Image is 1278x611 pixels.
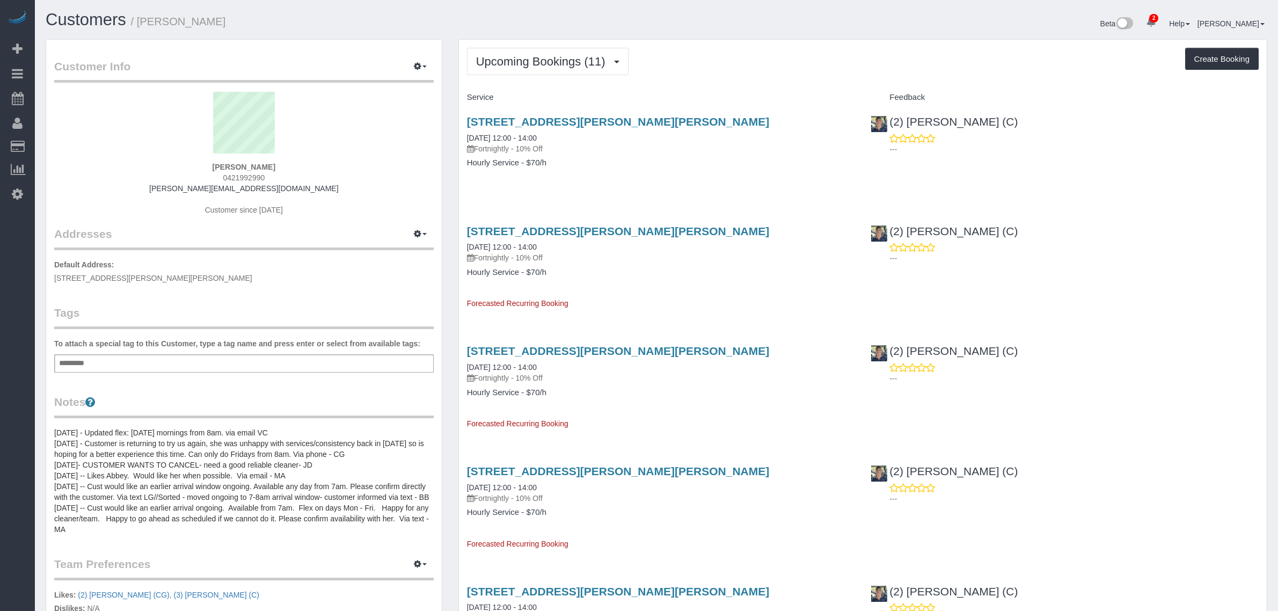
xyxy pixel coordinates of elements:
[871,465,887,482] img: (2) Eray Mertturk (C)
[149,184,338,193] a: [PERSON_NAME][EMAIL_ADDRESS][DOMAIN_NAME]
[1197,19,1265,28] a: [PERSON_NAME]
[467,225,770,237] a: [STREET_ADDRESS][PERSON_NAME][PERSON_NAME]
[871,345,887,361] img: (2) Eray Mertturk (C)
[467,252,855,263] p: Fortnightly - 10% Off
[1185,48,1259,70] button: Create Booking
[1149,14,1158,23] span: 2
[889,373,1259,384] p: ---
[205,206,283,214] span: Customer since [DATE]
[223,173,265,182] span: 0421992990
[467,540,568,548] span: Forecasted Recurring Booking
[467,493,855,504] p: Fortnightly - 10% Off
[467,585,770,598] a: [STREET_ADDRESS][PERSON_NAME][PERSON_NAME]
[871,345,1018,357] a: (2) [PERSON_NAME] (C)
[467,48,629,75] button: Upcoming Bookings (11)
[467,158,855,168] h4: Hourly Service - $70/h
[871,93,1259,102] h4: Feedback
[476,55,611,68] span: Upcoming Bookings (11)
[467,345,770,357] a: [STREET_ADDRESS][PERSON_NAME][PERSON_NAME]
[871,225,1018,237] a: (2) [PERSON_NAME] (C)
[1169,19,1190,28] a: Help
[871,116,887,132] img: (2) Eray Mertturk (C)
[871,586,887,602] img: (2) Eray Mertturk (C)
[54,394,434,418] legend: Notes
[889,253,1259,264] p: ---
[467,363,537,372] a: [DATE] 12:00 - 14:00
[1141,11,1162,34] a: 2
[467,268,855,277] h4: Hourly Service - $70/h
[54,305,434,329] legend: Tags
[54,590,76,600] label: Likes:
[467,388,855,397] h4: Hourly Service - $70/h
[889,493,1259,504] p: ---
[54,274,252,282] span: [STREET_ADDRESS][PERSON_NAME][PERSON_NAME]
[174,591,259,599] a: (3) [PERSON_NAME] (C)
[467,419,568,428] span: Forecasted Recurring Booking
[78,591,171,599] span: ,
[213,163,275,171] strong: [PERSON_NAME]
[46,10,126,29] a: Customers
[467,134,537,142] a: [DATE] 12:00 - 14:00
[467,373,855,383] p: Fortnightly - 10% Off
[6,11,28,26] img: Automaid Logo
[131,16,226,27] small: / [PERSON_NAME]
[889,144,1259,155] p: ---
[1115,17,1133,31] img: New interface
[467,143,855,154] p: Fortnightly - 10% Off
[54,259,114,270] label: Default Address:
[467,465,770,477] a: [STREET_ADDRESS][PERSON_NAME][PERSON_NAME]
[54,427,434,535] pre: [DATE] - Updated flex: [DATE] mornings from 8am. via email VC [DATE] - Customer is returning to t...
[54,556,434,580] legend: Team Preferences
[871,115,1018,128] a: (2) [PERSON_NAME] (C)
[54,338,420,349] label: To attach a special tag to this Customer, type a tag name and press enter or select from availabl...
[467,93,855,102] h4: Service
[467,299,568,308] span: Forecasted Recurring Booking
[467,508,855,517] h4: Hourly Service - $70/h
[467,115,770,128] a: [STREET_ADDRESS][PERSON_NAME][PERSON_NAME]
[78,591,169,599] a: (2) [PERSON_NAME] (CG)
[467,243,537,251] a: [DATE] 12:00 - 14:00
[54,59,434,83] legend: Customer Info
[871,585,1018,598] a: (2) [PERSON_NAME] (C)
[467,483,537,492] a: [DATE] 12:00 - 14:00
[1100,19,1134,28] a: Beta
[871,226,887,242] img: (2) Eray Mertturk (C)
[871,465,1018,477] a: (2) [PERSON_NAME] (C)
